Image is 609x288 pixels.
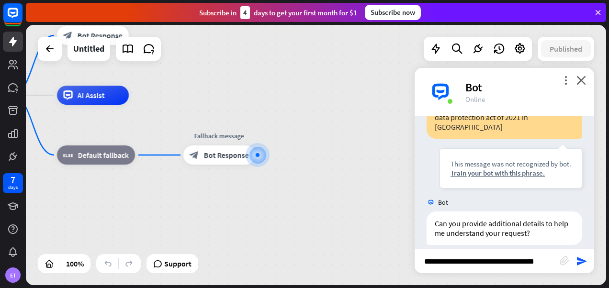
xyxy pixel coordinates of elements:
div: 4 [240,6,250,19]
div: Bot [465,80,583,95]
div: Fallback message [176,131,262,141]
div: Train your bot with this phrase. [451,168,571,177]
div: Untitled [73,37,104,61]
i: send [576,255,587,267]
div: Subscribe in days to get your first month for $1 [199,6,357,19]
span: AI Assist [78,90,105,100]
i: block_attachment [560,256,569,266]
div: days [8,184,18,191]
button: Open LiveChat chat widget [8,4,36,33]
span: Support [164,256,192,271]
div: ET [5,267,21,283]
span: Bot Response [78,31,123,40]
i: block_bot_response [190,150,199,160]
div: This message was not recognized by bot. [451,159,571,168]
div: 100% [63,256,87,271]
span: Default fallback [78,150,129,160]
a: 7 days [3,173,23,193]
div: 7 [11,176,15,184]
i: block_bot_response [63,31,73,40]
div: Online [465,95,583,104]
div: Subscribe now [365,5,421,20]
i: close [576,76,586,85]
span: Bot Response [204,150,249,160]
i: block_fallback [63,150,73,160]
span: Bot [438,198,448,207]
i: more_vert [561,76,570,85]
button: Published [541,40,591,57]
div: Can you provide additional details to help me understand your request? [427,211,582,245]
